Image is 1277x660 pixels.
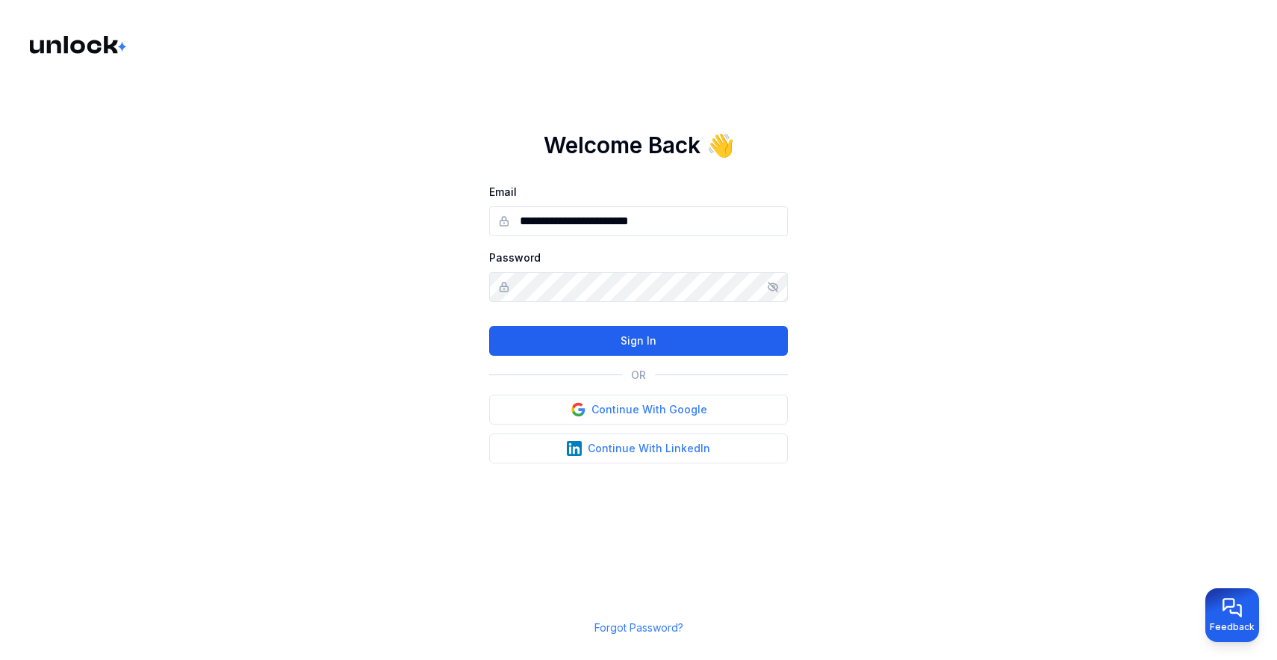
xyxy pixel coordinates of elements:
h1: Welcome Back 👋 [544,132,734,158]
button: Show/hide password [767,281,779,293]
button: Continue With Google [489,395,788,425]
label: Password [489,251,541,264]
button: Provide feedback [1205,588,1259,642]
label: Email [489,185,517,198]
p: OR [631,368,646,383]
button: Sign In [489,326,788,356]
button: Continue With LinkedIn [489,434,788,463]
img: Logo [30,36,128,54]
span: Feedback [1210,621,1255,633]
a: Forgot Password? [594,621,683,634]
